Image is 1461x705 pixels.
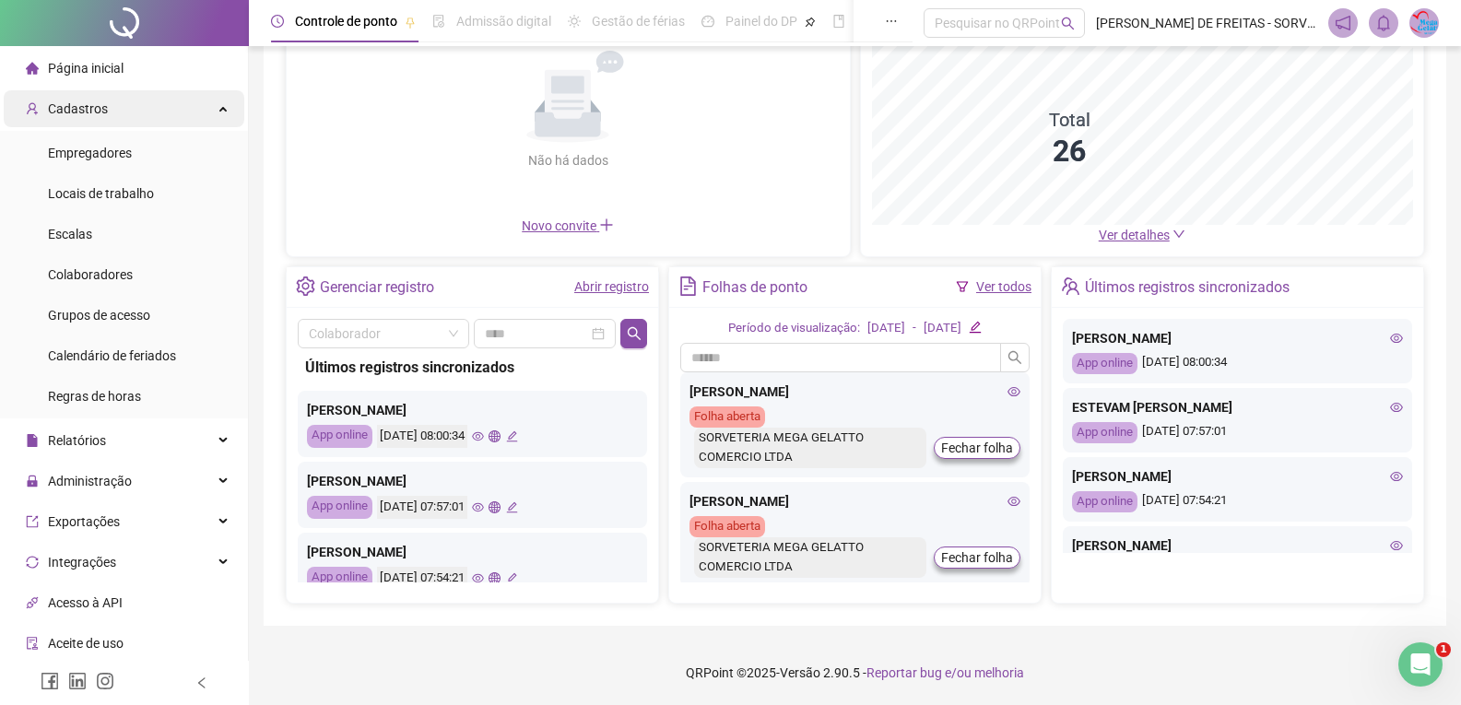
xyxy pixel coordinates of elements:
span: dashboard [701,15,714,28]
a: Ver detalhes down [1099,228,1185,242]
span: [PERSON_NAME] DE FREITAS - SORVETERIA MEGA GELATTO SERVICE [1096,13,1317,33]
span: search [1007,350,1022,365]
span: api [26,596,39,609]
span: Gestão de férias [592,14,685,29]
div: App online [1072,422,1137,443]
span: eye [1390,332,1403,345]
span: edit [506,572,518,584]
div: Gerenciar registro [320,272,434,303]
div: SORVETERIA MEGA GELATTO COMERCIO LTDA [694,428,926,468]
div: Folha aberta [689,516,765,537]
span: Calendário de feriados [48,348,176,363]
span: pushpin [405,17,416,28]
span: eye [1007,385,1020,398]
span: Novo convite [522,218,614,233]
div: Período de visualização: [728,319,860,338]
span: eye [1390,539,1403,552]
span: left [195,676,208,689]
div: [DATE] 07:57:01 [377,496,467,519]
div: Folha aberta [689,406,765,428]
span: Locais de trabalho [48,186,154,201]
span: export [26,515,39,528]
span: bell [1375,15,1392,31]
div: ESTEVAM [PERSON_NAME] [1072,397,1403,417]
span: Controle de ponto [295,14,397,29]
span: sync [26,556,39,569]
div: App online [307,425,372,448]
div: Folhas de ponto [702,272,807,303]
span: filter [956,280,969,293]
span: search [1061,17,1075,30]
span: pushpin [805,17,816,28]
div: [DATE] [867,319,905,338]
span: linkedin [68,672,87,690]
div: [DATE] 07:54:21 [377,567,467,590]
span: file [26,434,39,447]
div: [DATE] [924,319,961,338]
span: eye [472,430,484,442]
span: edit [506,430,518,442]
button: Fechar folha [934,437,1020,459]
span: facebook [41,672,59,690]
span: eye [1390,401,1403,414]
span: book [832,15,845,28]
span: setting [296,276,315,296]
span: Colaboradores [48,267,133,282]
span: file-done [432,15,445,28]
span: file-text [678,276,698,296]
span: search [627,326,642,341]
span: Fechar folha [941,547,1013,568]
span: eye [1390,470,1403,483]
span: Regras de horas [48,389,141,404]
span: Painel do DP [725,14,797,29]
div: [PERSON_NAME] [307,542,638,562]
span: edit [506,501,518,513]
span: Relatórios [48,433,106,448]
span: down [1172,228,1185,241]
div: [DATE] 07:54:21 [1072,491,1403,512]
div: [DATE] 07:57:01 [1072,422,1403,443]
iframe: Intercom live chat [1398,642,1443,687]
div: [DATE] 08:00:34 [1072,353,1403,374]
span: ellipsis [885,15,898,28]
span: sun [568,15,581,28]
span: plus [599,217,614,232]
span: Aceite de uso [48,636,124,651]
span: Cadastros [48,101,108,116]
div: [PERSON_NAME] [689,491,1020,511]
span: Admissão digital [456,14,551,29]
footer: QRPoint © 2025 - 2.90.5 - [249,640,1461,705]
div: App online [307,496,372,519]
div: - [913,319,916,338]
div: Últimos registros sincronizados [305,356,640,379]
div: [PERSON_NAME] [307,400,638,420]
span: Ver detalhes [1099,228,1170,242]
img: 80483 [1410,9,1438,37]
span: Integrações [48,555,116,570]
span: Escalas [48,227,92,241]
span: Acesso à API [48,595,123,610]
div: [PERSON_NAME] [307,471,638,491]
div: [PERSON_NAME] [1072,328,1403,348]
span: instagram [96,672,114,690]
span: Página inicial [48,61,124,76]
span: Versão [780,665,820,680]
div: [DATE] 08:00:34 [377,425,467,448]
span: eye [1007,495,1020,508]
a: Ver todos [976,279,1031,294]
span: clock-circle [271,15,284,28]
span: audit [26,637,39,650]
span: user-add [26,102,39,115]
button: Fechar folha [934,546,1020,569]
span: notification [1335,15,1351,31]
span: Administração [48,474,132,488]
div: SORVETERIA MEGA GELATTO COMERCIO LTDA [694,537,926,578]
a: Abrir registro [574,279,649,294]
span: lock [26,475,39,488]
div: [PERSON_NAME] [1072,535,1403,556]
span: edit [969,321,981,333]
span: Fechar folha [941,438,1013,458]
div: [PERSON_NAME] [1072,466,1403,487]
span: Empregadores [48,146,132,160]
span: global [489,430,501,442]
